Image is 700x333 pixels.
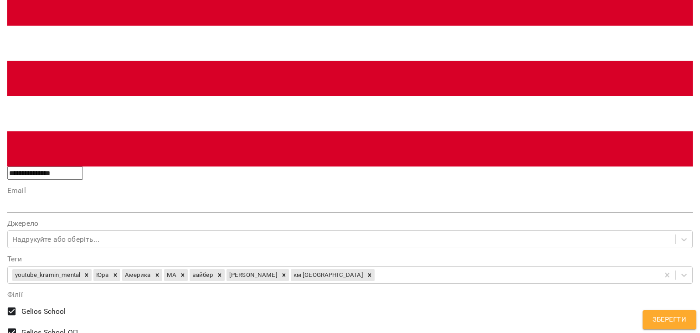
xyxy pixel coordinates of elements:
[164,269,178,281] div: МА
[190,269,215,281] div: вайбер
[226,269,279,281] div: [PERSON_NAME]
[643,310,696,329] button: Зберегти
[21,306,66,317] span: Gelios School
[653,314,686,326] span: Зберегти
[12,269,82,281] div: youtube_kramin_mental
[7,220,693,227] label: Джерело
[291,269,365,281] div: км [GEOGRAPHIC_DATA]
[7,187,693,194] label: Email
[7,255,693,263] label: Теги
[122,269,152,281] div: Америка
[93,269,110,281] div: Юра
[12,234,99,245] div: Надрукуйте або оберіть...
[7,291,693,298] label: Філії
